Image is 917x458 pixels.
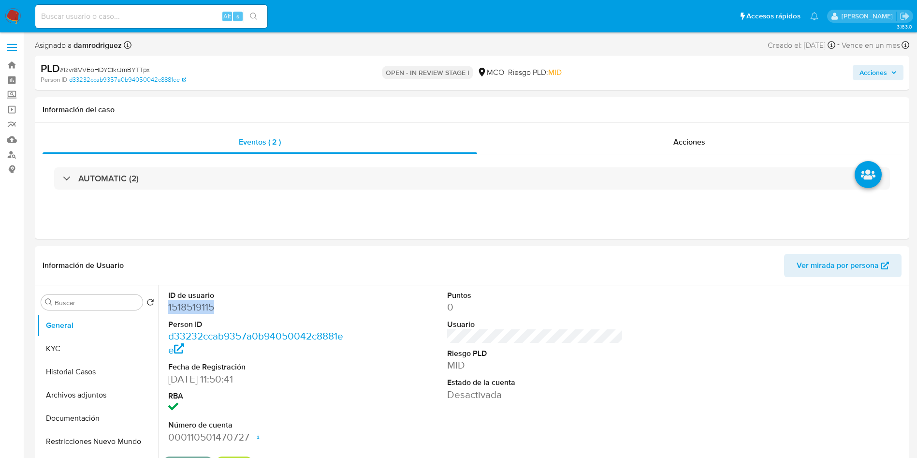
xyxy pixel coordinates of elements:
[146,298,154,309] button: Volver al orden por defecto
[55,298,139,307] input: Buscar
[168,329,343,356] a: d33232ccab9357a0b94050042c8881ee
[837,39,840,52] span: -
[810,12,818,20] a: Notificaciones
[239,136,281,148] span: Eventos ( 2 )
[35,10,267,23] input: Buscar usuario o caso...
[797,254,879,277] span: Ver mirada por persona
[168,319,345,330] dt: Person ID
[37,314,158,337] button: General
[168,391,345,401] dt: RBA
[447,290,624,301] dt: Puntos
[54,167,890,190] div: AUTOMATIC (2)
[168,430,345,444] dd: 000110501470727
[41,60,60,76] b: PLD
[43,261,124,270] h1: Información de Usuario
[168,372,345,386] dd: [DATE] 11:50:41
[72,40,122,51] b: damrodriguez
[37,360,158,384] button: Historial Casos
[784,254,902,277] button: Ver mirada por persona
[168,300,345,314] dd: 1518519115
[69,75,186,84] a: d33232ccab9357a0b94050042c8881ee
[768,39,835,52] div: Creado el: [DATE]
[447,300,624,314] dd: 0
[673,136,705,148] span: Acciones
[842,12,896,21] p: damian.rodriguez@mercadolibre.com
[168,290,345,301] dt: ID de usuario
[447,319,624,330] dt: Usuario
[548,67,562,78] span: MID
[447,358,624,372] dd: MID
[853,65,903,80] button: Acciones
[37,430,158,453] button: Restricciones Nuevo Mundo
[223,12,231,21] span: Alt
[168,362,345,372] dt: Fecha de Registración
[842,40,900,51] span: Vence en un mes
[447,388,624,401] dd: Desactivada
[508,67,562,78] span: Riesgo PLD:
[859,65,887,80] span: Acciones
[168,420,345,430] dt: Número de cuenta
[37,407,158,430] button: Documentación
[78,173,139,184] h3: AUTOMATIC (2)
[447,348,624,359] dt: Riesgo PLD
[477,67,504,78] div: MCO
[45,298,53,306] button: Buscar
[37,337,158,360] button: KYC
[37,384,158,407] button: Archivos adjuntos
[35,40,122,51] span: Asignado a
[447,377,624,388] dt: Estado de la cuenta
[41,75,67,84] b: Person ID
[382,66,473,79] p: OPEN - IN REVIEW STAGE I
[900,11,910,21] a: Salir
[244,10,263,23] button: search-icon
[43,105,902,115] h1: Información del caso
[746,11,801,21] span: Accesos rápidos
[236,12,239,21] span: s
[60,65,150,74] span: # lzvr8VVEoHDYCIkrJmBYTTpx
